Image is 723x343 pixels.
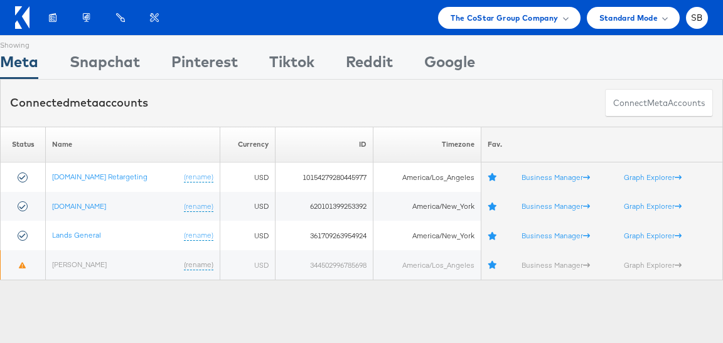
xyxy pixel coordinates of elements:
[346,51,393,79] div: Reddit
[373,127,481,162] th: Timezone
[220,162,275,192] td: USD
[373,250,481,280] td: America/Los_Angeles
[52,172,147,181] a: [DOMAIN_NAME] Retargeting
[1,127,46,162] th: Status
[522,201,590,211] a: Business Manager
[184,201,213,212] a: (rename)
[599,11,658,24] span: Standard Mode
[522,260,590,269] a: Business Manager
[220,192,275,221] td: USD
[184,172,213,182] a: (rename)
[276,162,373,192] td: 10154279280445977
[10,95,148,111] div: Connected accounts
[605,89,713,117] button: ConnectmetaAccounts
[276,192,373,221] td: 620101399253392
[52,230,101,240] a: Lands General
[70,95,99,110] span: meta
[220,250,275,280] td: USD
[184,260,213,270] a: (rename)
[373,162,481,192] td: America/Los_Angeles
[624,172,682,182] a: Graph Explorer
[269,51,314,79] div: Tiktok
[624,231,682,240] a: Graph Explorer
[276,221,373,250] td: 361709263954924
[451,11,558,24] span: The CoStar Group Company
[522,231,590,240] a: Business Manager
[171,51,238,79] div: Pinterest
[184,230,213,241] a: (rename)
[220,221,275,250] td: USD
[46,127,220,162] th: Name
[52,260,107,269] a: [PERSON_NAME]
[691,14,703,22] span: SB
[220,127,275,162] th: Currency
[624,260,682,269] a: Graph Explorer
[52,201,106,211] a: [DOMAIN_NAME]
[276,127,373,162] th: ID
[373,221,481,250] td: America/New_York
[276,250,373,280] td: 344502996785698
[70,51,140,79] div: Snapchat
[647,97,668,109] span: meta
[373,192,481,221] td: America/New_York
[424,51,475,79] div: Google
[624,201,682,211] a: Graph Explorer
[522,172,590,182] a: Business Manager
